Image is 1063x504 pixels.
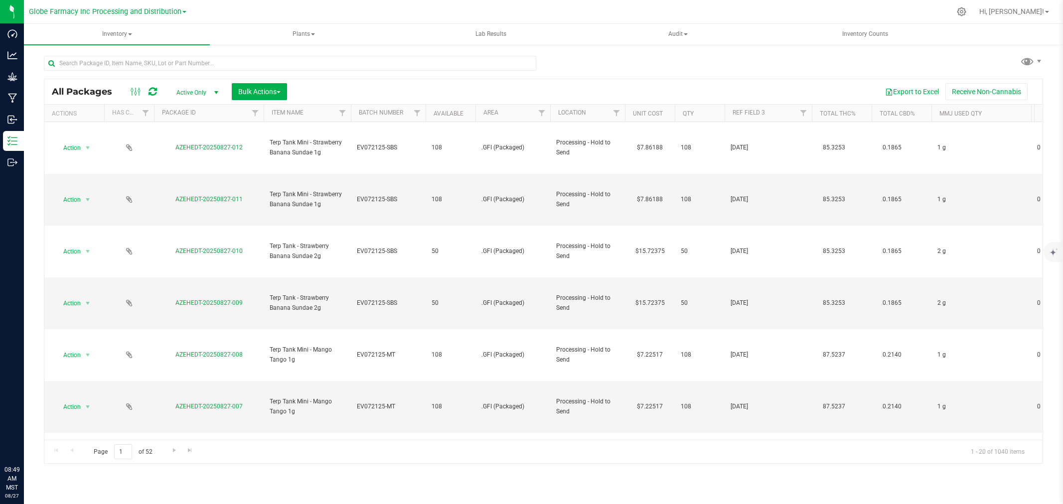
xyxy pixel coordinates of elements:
[357,195,420,204] span: EV072125-SBS
[878,244,907,258] span: 0.1865
[818,296,850,310] span: 85.3253
[247,105,264,122] a: Filter
[334,105,351,122] a: Filter
[534,105,550,122] a: Filter
[481,402,544,411] span: .GFI (Packaged)
[432,195,469,204] span: 108
[681,247,719,256] span: 50
[625,329,675,381] td: $7.22517
[7,136,17,146] inline-svg: Inventory
[731,402,806,411] span: [DATE]
[114,444,132,460] input: 1
[432,298,469,308] span: 50
[556,190,619,209] span: Processing - Hold to Send
[54,141,81,155] span: Action
[270,293,345,312] span: Terp Tank - Strawberry Banana Sundae 2g
[955,7,968,16] div: Manage settings
[878,348,907,362] span: 0.2140
[54,193,81,207] span: Action
[963,444,1033,459] span: 1 - 20 of 1040 items
[879,83,945,100] button: Export to Excel
[481,195,544,204] span: .GFI (Packaged)
[54,245,81,258] span: Action
[818,348,850,362] span: 87.5237
[556,242,619,260] span: Processing - Hold to Send
[4,492,19,500] p: 08/27
[104,105,154,122] th: Has COA
[772,24,958,45] a: Inventory Counts
[10,424,40,454] iframe: Resource center
[357,247,420,256] span: EV072125-SBS
[878,399,907,414] span: 0.2140
[167,444,181,458] a: Go to the next page
[731,298,806,308] span: [DATE]
[556,397,619,416] span: Processing - Hold to Send
[82,400,94,414] span: select
[939,110,982,117] a: MMJ Used Qty
[432,350,469,360] span: 108
[556,138,619,157] span: Processing - Hold to Send
[85,444,160,460] span: Page of 52
[937,195,1025,204] div: 1 g
[937,350,1025,360] div: 1 g
[625,277,675,329] td: $15.72375
[731,247,806,256] span: [DATE]
[270,138,345,157] span: Terp Tank Mini - Strawberry Banana Sundae 1g
[138,105,154,122] a: Filter
[29,7,181,16] span: Globe Farmacy Inc Processing and Distribution
[878,140,907,155] span: 0.1865
[357,298,420,308] span: EV072125-SBS
[52,86,122,97] span: All Packages
[633,110,663,117] a: Unit Cost
[937,402,1025,411] div: 1 g
[4,465,19,492] p: 08:49 AM MST
[211,24,396,44] span: Plants
[82,141,94,155] span: select
[54,348,81,362] span: Action
[44,56,536,71] input: Search Package ID, Item Name, SKU, Lot or Part Number...
[183,444,197,458] a: Go to the last page
[82,193,94,207] span: select
[270,345,345,364] span: Terp Tank Mini - Mango Tango 1g
[29,423,41,435] iframe: Resource center unread badge
[175,248,243,254] a: AZEHEDT-20250827-010
[556,345,619,364] span: Processing - Hold to Send
[357,402,420,411] span: EV072125-MT
[608,105,625,122] a: Filter
[945,83,1028,100] button: Receive Non-Cannabis
[483,109,498,116] a: Area
[175,403,243,410] a: AZEHEDT-20250827-007
[681,195,719,204] span: 108
[878,192,907,207] span: 0.1865
[270,242,345,260] span: Terp Tank - Strawberry Banana Sundae 2g
[937,143,1025,152] div: 1 g
[462,30,520,38] span: Lab Results
[434,110,463,117] a: Available
[54,400,81,414] span: Action
[681,298,719,308] span: 50
[818,244,850,258] span: 85.3253
[818,192,850,207] span: 85.3253
[818,399,850,414] span: 87.5237
[731,143,806,152] span: [DATE]
[232,83,287,100] button: Bulk Actions
[818,140,850,155] span: 85.3253
[878,296,907,310] span: 0.1865
[175,351,243,358] a: AZEHEDT-20250827-008
[238,88,281,96] span: Bulk Actions
[979,7,1044,15] span: Hi, [PERSON_NAME]!
[270,397,345,416] span: Terp Tank Mini - Mango Tango 1g
[585,24,771,45] a: Audit
[558,109,586,116] a: Location
[481,298,544,308] span: .GFI (Packaged)
[731,350,806,360] span: [DATE]
[82,348,94,362] span: select
[357,143,420,152] span: EV072125-SBS
[7,72,17,82] inline-svg: Grow
[357,350,420,360] span: EV072125-MT
[625,381,675,433] td: $7.22517
[7,115,17,125] inline-svg: Inbound
[683,110,694,117] a: Qty
[359,109,403,116] a: Batch Number
[432,402,469,411] span: 108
